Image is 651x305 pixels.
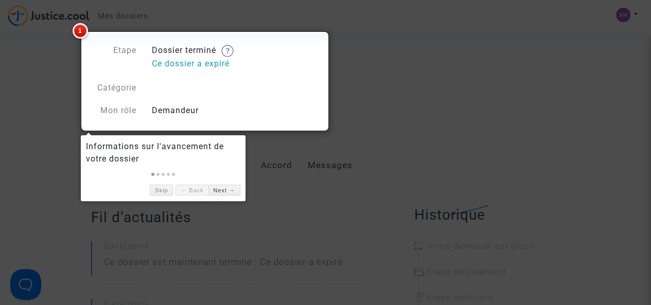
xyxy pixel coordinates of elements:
a: ← Back [175,185,208,195]
p: Ce dossier a expiré [152,57,318,70]
a: Next → [208,185,240,195]
div: Informations sur l'avancement de votre dossier [86,140,240,165]
a: Skip [150,185,173,195]
div: Dossier terminé [144,44,326,71]
div: Etape [83,44,144,71]
div: Mon rôle [83,104,144,117]
div: Catégorie [83,82,144,94]
div: Demandeur [144,104,326,117]
span: 1 [73,23,88,39]
img: help.svg [221,45,234,57]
